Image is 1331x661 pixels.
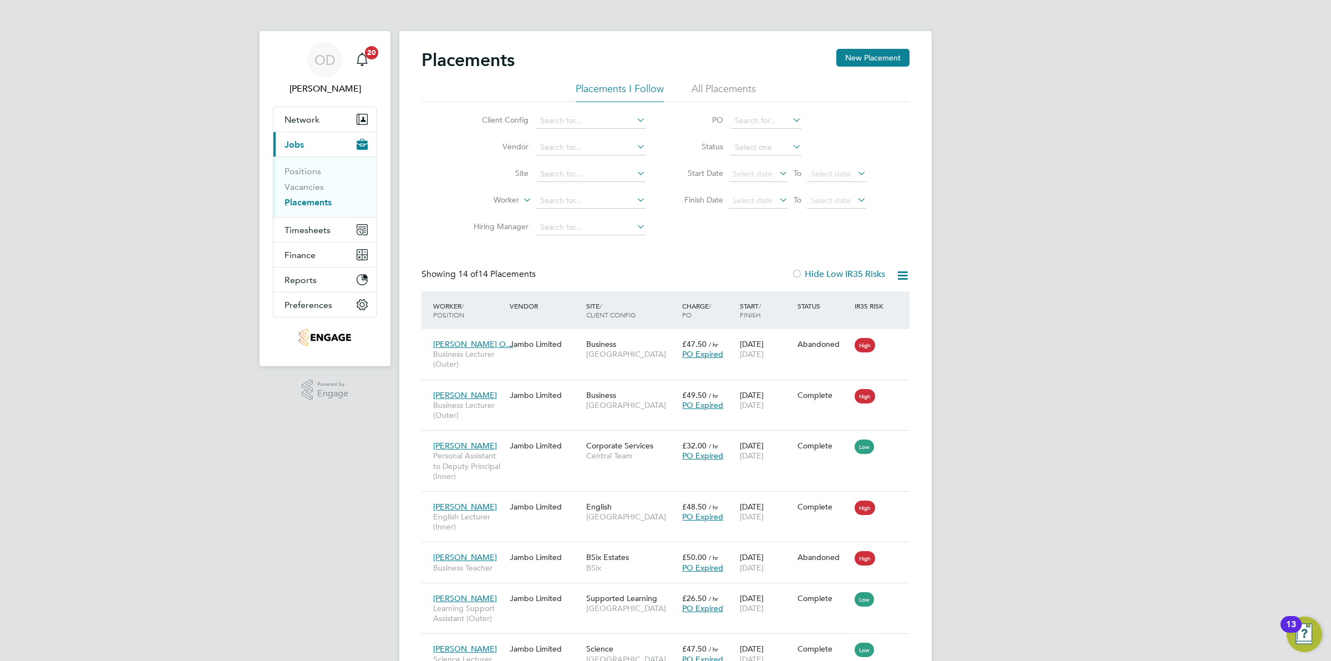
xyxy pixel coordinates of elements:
[430,638,910,647] a: [PERSON_NAME]Science Lecturer (Outer)Jambo LimitedScience[GEOGRAPHIC_DATA]£47.50 / hrPO Expired[D...
[285,139,304,150] span: Jobs
[692,82,756,102] li: All Placements
[273,292,377,317] button: Preferences
[709,553,718,562] span: / hr
[365,46,378,59] span: 20
[586,563,677,573] span: BSix
[811,169,851,179] span: Select date
[430,435,910,444] a: [PERSON_NAME]Personal Assistant to Deputy Principal (Inner)Jambo LimitedCorporate ServicesCentral...
[682,349,723,359] span: PO Expired
[285,275,317,285] span: Reports
[855,389,875,403] span: High
[465,168,529,178] label: Site
[682,644,707,654] span: £47.50
[273,218,377,242] button: Timesheets
[709,340,718,349] span: / hr
[465,142,529,152] label: Vendor
[797,390,850,400] div: Complete
[285,166,321,176] a: Positions
[682,552,707,562] span: £50.00
[273,132,377,157] button: Jobs
[797,441,850,451] div: Complete
[465,221,529,231] label: Hiring Manager
[430,546,910,556] a: [PERSON_NAME]Business TeacherJambo LimitedBSix EstatesBSix£50.00 / hrPO Expired[DATE][DATE]Abando...
[433,390,497,400] span: [PERSON_NAME]
[731,140,801,155] input: Select one
[740,512,764,522] span: [DATE]
[740,301,761,319] span: / Finish
[836,49,910,67] button: New Placement
[682,301,711,319] span: / PO
[733,169,773,179] span: Select date
[507,296,583,316] div: Vendor
[285,181,324,192] a: Vacancies
[586,593,657,603] span: Supported Learning
[433,644,497,654] span: [PERSON_NAME]
[737,435,795,466] div: [DATE]
[586,502,612,512] span: English
[709,391,718,400] span: / hr
[576,82,664,102] li: Placements I Follow
[709,503,718,511] span: / hr
[458,269,478,280] span: 14 of
[733,195,773,205] span: Select date
[795,296,852,316] div: Status
[797,644,850,654] div: Complete
[299,329,350,346] img: jambo-logo-retina.png
[682,451,723,461] span: PO Expired
[433,502,497,512] span: [PERSON_NAME]
[586,644,613,654] span: Science
[421,49,515,71] h2: Placements
[852,296,890,316] div: IR35 Risk
[285,114,319,125] span: Network
[302,380,349,401] a: Powered byEngage
[433,349,504,369] span: Business Lecturer (Outer)
[586,339,616,349] span: Business
[507,496,583,517] div: Jambo Limited
[285,250,316,260] span: Finance
[273,107,377,132] button: Network
[737,547,795,578] div: [DATE]
[433,563,504,573] span: Business Teacher
[855,440,874,454] span: Low
[855,643,874,657] span: Low
[433,552,497,562] span: [PERSON_NAME]
[430,496,910,505] a: [PERSON_NAME]English Lecturer (Inner)Jambo LimitedEnglish[GEOGRAPHIC_DATA]£48.50 / hrPO Expired[D...
[740,451,764,461] span: [DATE]
[1287,617,1322,652] button: Open Resource Center, 13 new notifications
[673,142,723,152] label: Status
[433,603,504,623] span: Learning Support Assistant (Outer)
[679,296,737,325] div: Charge
[536,220,646,235] input: Search for...
[740,563,764,573] span: [DATE]
[273,157,377,217] div: Jobs
[433,339,514,349] span: [PERSON_NAME] O…
[507,588,583,609] div: Jambo Limited
[351,42,373,78] a: 20
[737,296,795,325] div: Start
[536,193,646,209] input: Search for...
[430,587,910,597] a: [PERSON_NAME]Learning Support Assistant (Outer)Jambo LimitedSupported Learning[GEOGRAPHIC_DATA]£2...
[586,552,629,562] span: BSix Estates
[791,269,885,280] label: Hide Low IR35 Risks
[673,195,723,205] label: Finish Date
[682,512,723,522] span: PO Expired
[586,441,653,451] span: Corporate Services
[273,42,377,95] a: OD[PERSON_NAME]
[285,197,332,208] a: Placements
[737,496,795,527] div: [DATE]
[586,512,677,522] span: [GEOGRAPHIC_DATA]
[285,300,332,310] span: Preferences
[507,334,583,355] div: Jambo Limited
[536,113,646,129] input: Search for...
[430,296,507,325] div: Worker
[273,243,377,267] button: Finance
[855,501,875,515] span: High
[790,193,805,207] span: To
[421,269,538,280] div: Showing
[797,593,850,603] div: Complete
[586,451,677,461] span: Central Team
[458,269,536,280] span: 14 Placements
[317,380,348,389] span: Powered by
[740,349,764,359] span: [DATE]
[455,195,519,206] label: Worker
